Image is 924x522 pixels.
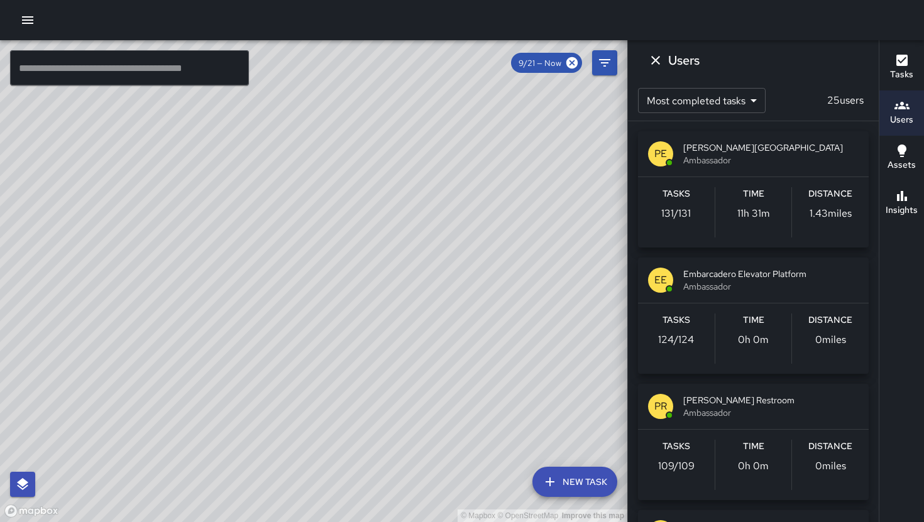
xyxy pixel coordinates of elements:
h6: Tasks [663,313,690,327]
h6: Time [743,187,764,201]
h6: Distance [808,440,852,454]
button: Assets [879,136,924,181]
p: 0h 0m [738,332,769,347]
p: 0 miles [815,459,846,474]
h6: Distance [808,187,852,201]
span: [PERSON_NAME] Restroom [683,394,859,406]
span: Ambassador [683,280,859,293]
p: 0h 0m [738,459,769,474]
h6: Tasks [663,187,690,201]
p: 25 users [822,93,869,108]
p: 0 miles [815,332,846,347]
button: Users [879,90,924,136]
span: Ambassador [683,406,859,419]
button: New Task [532,467,617,497]
span: 9/21 — Now [511,58,569,68]
h6: Time [743,440,764,454]
h6: Time [743,313,764,327]
h6: Users [890,113,913,127]
p: PE [654,146,667,161]
h6: Users [668,50,700,70]
p: 1.43 miles [810,206,852,221]
h6: Distance [808,313,852,327]
button: EEEmbarcadero Elevator PlatformAmbassadorTasks124/124Time0h 0mDistance0miles [638,258,869,374]
button: Dismiss [643,48,668,73]
p: 109 / 109 [658,459,695,474]
h6: Tasks [890,68,913,82]
p: 131 / 131 [661,206,691,221]
span: Embarcadero Elevator Platform [683,268,859,280]
div: 9/21 — Now [511,53,582,73]
h6: Tasks [663,440,690,454]
button: PE[PERSON_NAME][GEOGRAPHIC_DATA]AmbassadorTasks131/131Time11h 31mDistance1.43miles [638,131,869,247]
p: EE [654,273,667,288]
p: 11h 31m [737,206,770,221]
div: Most completed tasks [638,88,766,113]
h6: Assets [888,158,916,172]
button: PR[PERSON_NAME] RestroomAmbassadorTasks109/109Time0h 0mDistance0miles [638,384,869,500]
button: Filters [592,50,617,75]
button: Tasks [879,45,924,90]
span: Ambassador [683,154,859,166]
p: PR [654,399,667,414]
p: 124 / 124 [658,332,694,347]
h6: Insights [886,204,918,217]
button: Insights [879,181,924,226]
span: [PERSON_NAME][GEOGRAPHIC_DATA] [683,141,859,154]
